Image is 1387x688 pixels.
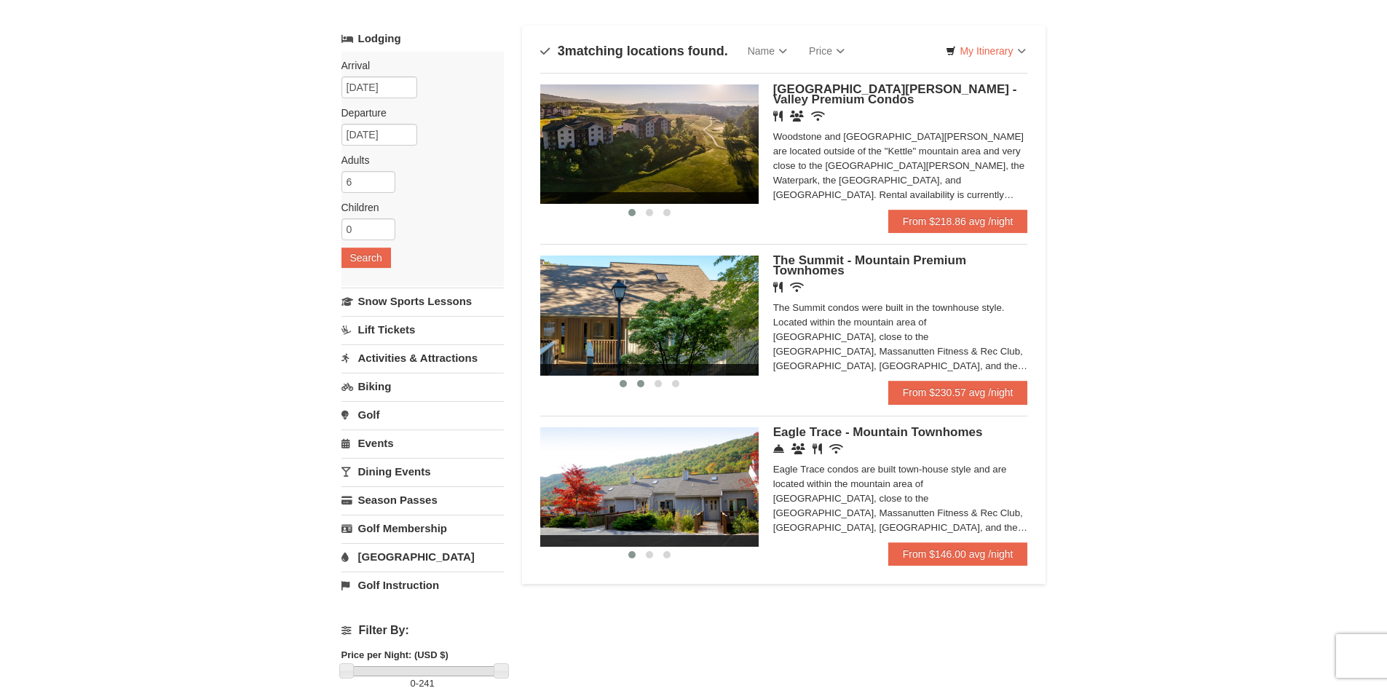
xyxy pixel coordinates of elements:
a: Snow Sports Lessons [341,288,504,315]
a: Dining Events [341,458,504,485]
a: Name [737,36,798,66]
a: Golf [341,401,504,428]
a: Events [341,430,504,456]
div: The Summit condos were built in the townhouse style. Located within the mountain area of [GEOGRAP... [773,301,1028,373]
i: Banquet Facilities [790,111,804,122]
a: Lift Tickets [341,316,504,343]
label: Children [341,200,493,215]
i: Concierge Desk [773,443,784,454]
i: Conference Facilities [791,443,805,454]
label: Departure [341,106,493,120]
div: Eagle Trace condos are built town-house style and are located within the mountain area of [GEOGRA... [773,462,1028,535]
button: Search [341,248,391,268]
a: From $218.86 avg /night [888,210,1028,233]
h4: Filter By: [341,624,504,637]
i: Restaurant [813,443,822,454]
label: Adults [341,153,493,167]
div: Woodstone and [GEOGRAPHIC_DATA][PERSON_NAME] are located outside of the "Kettle" mountain area an... [773,130,1028,202]
i: Restaurant [773,111,783,122]
a: From $230.57 avg /night [888,381,1028,404]
span: 3 [558,44,565,58]
a: Season Passes [341,486,504,513]
span: The Summit - Mountain Premium Townhomes [773,253,966,277]
span: [GEOGRAPHIC_DATA][PERSON_NAME] - Valley Premium Condos [773,82,1017,106]
a: From $146.00 avg /night [888,542,1028,566]
a: My Itinerary [936,40,1035,62]
i: Wireless Internet (free) [790,282,804,293]
a: Golf Instruction [341,572,504,598]
a: Biking [341,373,504,400]
i: Restaurant [773,282,783,293]
a: Golf Membership [341,515,504,542]
i: Wireless Internet (free) [829,443,843,454]
strong: Price per Night: (USD $) [341,649,448,660]
a: Lodging [341,25,504,52]
i: Wireless Internet (free) [811,111,825,122]
h4: matching locations found. [540,44,728,58]
span: Eagle Trace - Mountain Townhomes [773,425,983,439]
a: Price [798,36,855,66]
a: Activities & Attractions [341,344,504,371]
label: Arrival [341,58,493,73]
a: [GEOGRAPHIC_DATA] [341,543,504,570]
